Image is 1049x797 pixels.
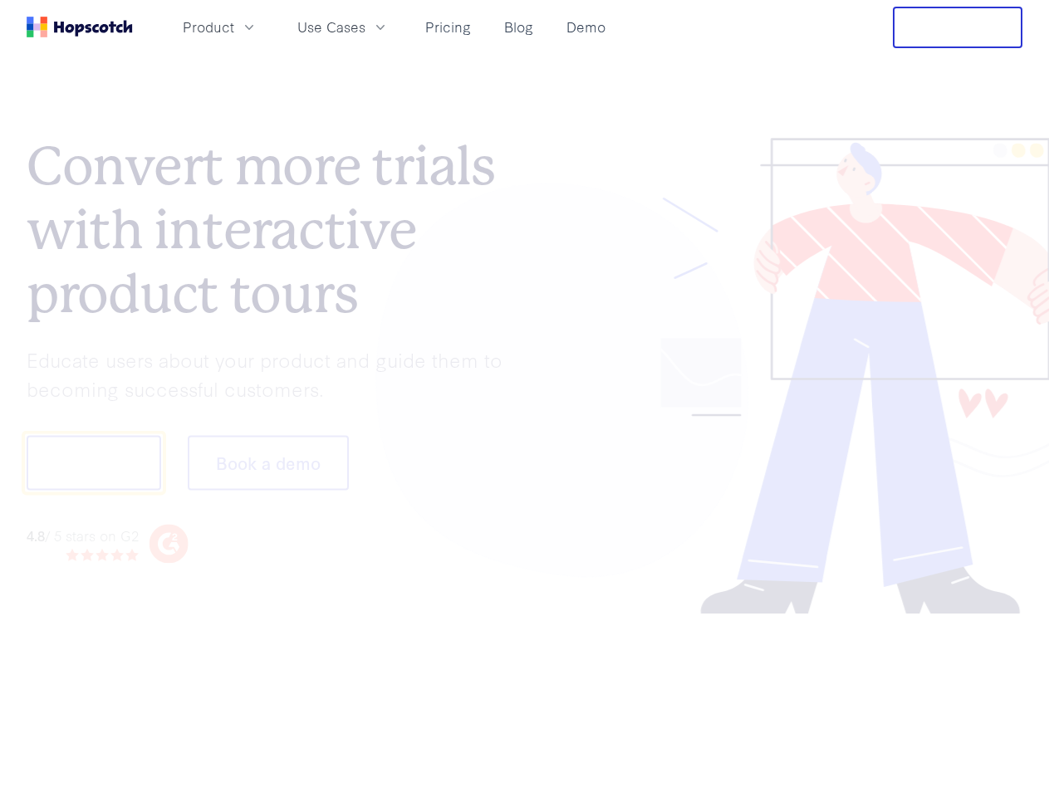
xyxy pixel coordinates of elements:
[173,13,267,41] button: Product
[27,525,45,544] strong: 4.8
[893,7,1022,48] button: Free Trial
[27,345,525,402] p: Educate users about your product and guide them to becoming successful customers.
[498,13,540,41] a: Blog
[27,525,139,545] div: / 5 stars on G2
[183,17,234,37] span: Product
[419,13,478,41] a: Pricing
[287,13,399,41] button: Use Cases
[27,134,525,325] h1: Convert more trials with interactive product tours
[560,13,612,41] a: Demo
[27,436,161,491] button: Show me!
[297,17,365,37] span: Use Cases
[27,17,133,37] a: Home
[188,436,349,491] button: Book a demo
